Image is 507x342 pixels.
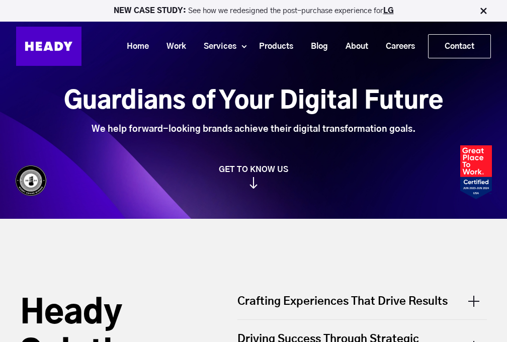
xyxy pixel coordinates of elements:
[191,37,241,56] a: Services
[16,27,81,66] img: Heady_Logo_Web-01 (1)
[64,124,443,135] div: We help forward-looking brands achieve their digital transformation goals.
[114,37,154,56] a: Home
[383,7,394,15] a: LG
[249,179,258,191] img: arrow_down
[460,145,492,199] img: Heady_2023_Certification_Badge
[373,37,420,56] a: Careers
[478,6,488,16] img: Close Bar
[333,37,373,56] a: About
[64,88,443,116] h1: Guardians of Your Digital Future
[92,34,491,58] div: Navigation Menu
[10,164,497,189] a: GET TO KNOW US
[246,37,298,56] a: Products
[298,37,333,56] a: Blog
[5,7,502,15] p: See how we redesigned the post-purchase experience for
[237,294,487,319] div: Crafting Experiences That Drive Results
[154,37,191,56] a: Work
[114,7,188,15] strong: NEW CASE STUDY:
[429,35,490,58] a: Contact
[15,165,47,197] img: Heady_WebbyAward_Winner-4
